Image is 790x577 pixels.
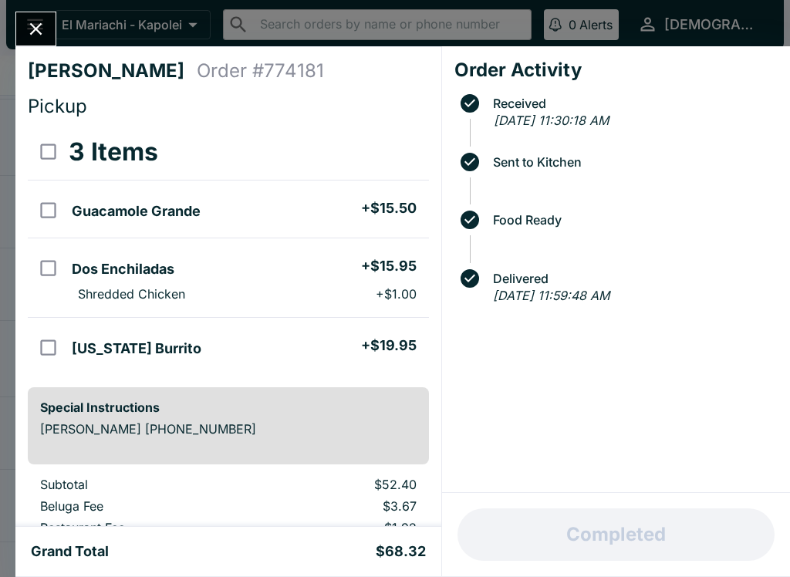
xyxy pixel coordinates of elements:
[485,213,778,227] span: Food Ready
[72,339,201,358] h5: [US_STATE] Burrito
[16,12,56,46] button: Close
[454,59,778,82] h4: Order Activity
[197,59,324,83] h4: Order # 774181
[31,542,109,561] h5: Grand Total
[494,113,609,128] em: [DATE] 11:30:18 AM
[361,199,417,218] h5: + $15.50
[72,202,201,221] h5: Guacamole Grande
[485,96,778,110] span: Received
[28,124,429,375] table: orders table
[69,137,158,167] h3: 3 Items
[265,520,416,535] p: $1.92
[493,288,609,303] em: [DATE] 11:59:48 AM
[485,272,778,285] span: Delivered
[28,95,87,117] span: Pickup
[40,421,417,437] p: [PERSON_NAME] [PHONE_NUMBER]
[78,286,185,302] p: Shredded Chicken
[40,520,240,535] p: Restaurant Fee
[376,286,417,302] p: + $1.00
[265,498,416,514] p: $3.67
[485,155,778,169] span: Sent to Kitchen
[40,400,417,415] h6: Special Instructions
[40,477,240,492] p: Subtotal
[72,260,174,278] h5: Dos Enchiladas
[265,477,416,492] p: $52.40
[376,542,426,561] h5: $68.32
[361,257,417,275] h5: + $15.95
[28,59,197,83] h4: [PERSON_NAME]
[40,498,240,514] p: Beluga Fee
[361,336,417,355] h5: + $19.95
